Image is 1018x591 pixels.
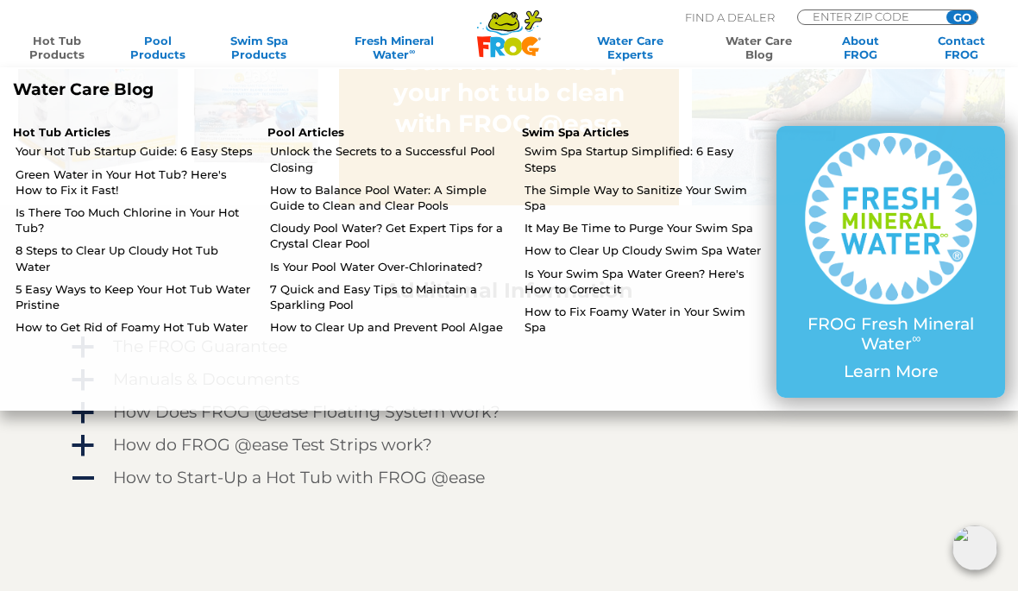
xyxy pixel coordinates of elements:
a: a How Does FROG @ease Floating System work? [68,399,950,426]
a: Hot Tub Articles [13,125,110,139]
a: The Simple Way to Sanitize Your Swim Spa [525,182,763,213]
a: AboutFROG [821,34,900,61]
a: How to Fix Foamy Water in Your Swim Spa [525,304,763,335]
a: Swim Spa Startup Simplified: 6 Easy Steps [525,143,763,174]
a: Fresh MineralWater∞ [321,34,468,61]
p: Find A Dealer [685,9,775,25]
a: It May Be Time to Purge Your Swim Spa [525,220,763,236]
span: A [70,466,96,492]
a: Cloudy Pool Water? Get Expert Tips for a Crystal Clear Pool [270,220,509,251]
a: Hot TubProducts [17,34,96,61]
h4: How do FROG @ease Test Strips work? [113,436,432,455]
p: Learn More [805,362,977,382]
a: a How do FROG @ease Test Strips work? [68,431,950,459]
a: Swim Spa Articles [522,125,629,139]
a: Unlock the Secrets to a Successful Pool Closing [270,143,509,174]
a: 8 Steps to Clear Up Cloudy Hot Tub Water [16,242,255,273]
a: How to Get Rid of Foamy Hot Tub Water [16,319,255,335]
a: How to Clear Up and Prevent Pool Algae [270,319,509,335]
a: Pool Articles [267,125,344,139]
a: Green Water in Your Hot Tub? Here's How to Fix it Fast! [16,167,255,198]
a: Water CareBlog [720,34,798,61]
a: A How to Start-Up a Hot Tub with FROG @ease [68,464,950,492]
input: GO [946,10,977,24]
a: Is There Too Much Chlorine in Your Hot Tub? [16,204,255,236]
input: Zip Code Form [811,10,927,22]
a: Your Hot Tub Startup Guide: 6 Easy Steps [16,143,255,159]
a: ContactFROG [922,34,1001,61]
a: How to Balance Pool Water: A Simple Guide to Clean and Clear Pools [270,182,509,213]
h4: How to Start-Up a Hot Tub with FROG @ease [113,468,485,487]
img: openIcon [952,525,997,570]
p: Water Care Blog [13,80,496,100]
a: Is Your Swim Spa Water Green? Here's How to Correct it [525,266,763,297]
a: Is Your Pool Water Over-Chlorinated? [270,259,509,274]
h4: How Does FROG @ease Floating System work? [113,403,500,422]
a: Swim SpaProducts [220,34,298,61]
a: FROG Fresh Mineral Water∞ Learn More [805,133,977,391]
a: Water CareExperts [563,34,697,61]
span: a [70,400,96,426]
a: How to Clear Up Cloudy Swim Spa Water [525,242,763,258]
a: PoolProducts [118,34,197,61]
sup: ∞ [912,330,921,346]
p: FROG Fresh Mineral Water [805,315,977,355]
sup: ∞ [409,47,415,56]
a: 5 Easy Ways to Keep Your Hot Tub Water Pristine [16,281,255,312]
a: 7 Quick and Easy Tips to Maintain a Sparkling Pool [270,281,509,312]
span: a [70,433,96,459]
